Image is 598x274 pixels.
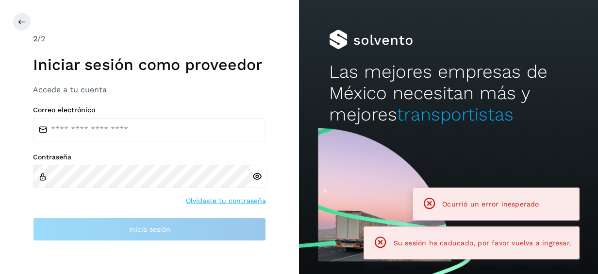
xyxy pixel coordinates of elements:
[394,239,571,247] span: Su sesión ha caducado, por favor vuelva a ingresar.
[186,196,266,206] a: Olvidaste tu contraseña
[397,104,514,125] span: transportistas
[33,218,266,241] button: Inicia sesión
[129,226,170,233] span: Inicia sesión
[33,106,266,114] label: Correo electrónico
[442,200,539,208] span: Ocurrió un error inesperado
[33,153,266,161] label: Contraseña
[33,85,266,94] h3: Accede a tu cuenta
[33,34,37,43] span: 2
[329,61,568,126] h2: Las mejores empresas de México necesitan más y mejores
[33,33,266,45] div: /2
[33,55,266,74] h1: Iniciar sesión como proveedor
